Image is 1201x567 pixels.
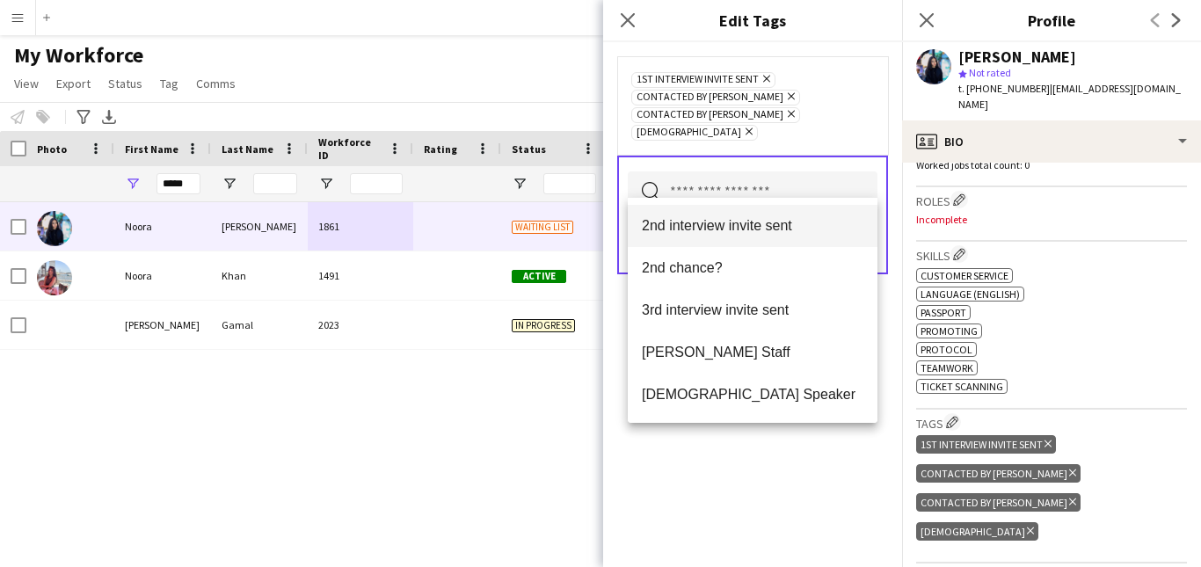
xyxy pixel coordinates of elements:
span: Promoting [921,324,978,338]
span: 3rd interview invite sent [642,302,863,318]
div: Noora [114,251,211,300]
input: First Name Filter Input [156,173,200,194]
span: Not rated [969,66,1011,79]
img: Noora Ibrahim [37,211,72,246]
div: 2023 [308,301,413,349]
img: Noora Khan [37,260,72,295]
button: Open Filter Menu [125,176,141,192]
app-action-btn: Advanced filters [73,106,94,127]
div: 1st interview invite sent [916,435,1056,454]
p: Worked jobs total count: 0 [916,158,1187,171]
input: Last Name Filter Input [253,173,297,194]
span: [PERSON_NAME] Staff [642,344,863,360]
p: Incomplete [916,213,1187,226]
div: [PERSON_NAME] [114,301,211,349]
app-action-btn: Export XLSX [98,106,120,127]
span: Passport [921,306,966,319]
span: [DEMOGRAPHIC_DATA] Speaker [642,386,863,403]
span: Status [108,76,142,91]
input: Workforce ID Filter Input [350,173,403,194]
span: Waiting list [512,221,573,234]
h3: Edit Tags [603,9,902,32]
div: Contacted by [PERSON_NAME] [916,493,1081,512]
span: Export [56,76,91,91]
span: t. [PHONE_NUMBER] [958,82,1050,95]
span: Protocol [921,343,972,356]
a: Status [101,72,149,95]
span: Photo [37,142,67,156]
button: Open Filter Menu [512,176,528,192]
span: 2nd chance? [642,259,863,276]
div: [PERSON_NAME] [958,49,1076,65]
div: 1491 [308,251,413,300]
span: Language (English) [921,287,1020,301]
span: Status [512,142,546,156]
h3: Profile [902,9,1201,32]
a: View [7,72,46,95]
span: Customer Service [921,269,1008,282]
a: Export [49,72,98,95]
button: Open Filter Menu [318,176,334,192]
span: [DEMOGRAPHIC_DATA] [637,126,741,140]
div: [PERSON_NAME] [211,202,308,251]
span: My Workforce [14,42,143,69]
span: Contacted by [PERSON_NAME] [637,108,783,122]
button: Open Filter Menu [222,176,237,192]
span: 1st interview invite sent [637,73,759,87]
span: Last Name [222,142,273,156]
span: Workforce ID [318,135,382,162]
span: First Name [125,142,178,156]
div: Noora [114,202,211,251]
span: Contacted by [PERSON_NAME] [637,91,783,105]
span: Teamwork [921,361,973,374]
span: In progress [512,319,575,332]
h3: Tags [916,413,1187,432]
span: Rating [424,142,457,156]
div: Khan [211,251,308,300]
h3: Roles [916,191,1187,209]
div: [DEMOGRAPHIC_DATA] [916,522,1038,541]
span: 2nd interview invite sent [642,217,863,234]
div: Bio [902,120,1201,163]
span: Tag [160,76,178,91]
span: Active [512,270,566,283]
div: Contacted by [PERSON_NAME] [916,464,1081,483]
input: Status Filter Input [543,173,596,194]
h3: Skills [916,245,1187,264]
span: View [14,76,39,91]
span: Comms [196,76,236,91]
a: Comms [189,72,243,95]
span: Ticket scanning [921,380,1003,393]
div: 1861 [308,202,413,251]
span: | [EMAIL_ADDRESS][DOMAIN_NAME] [958,82,1181,111]
div: Gamal [211,301,308,349]
a: Tag [153,72,186,95]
